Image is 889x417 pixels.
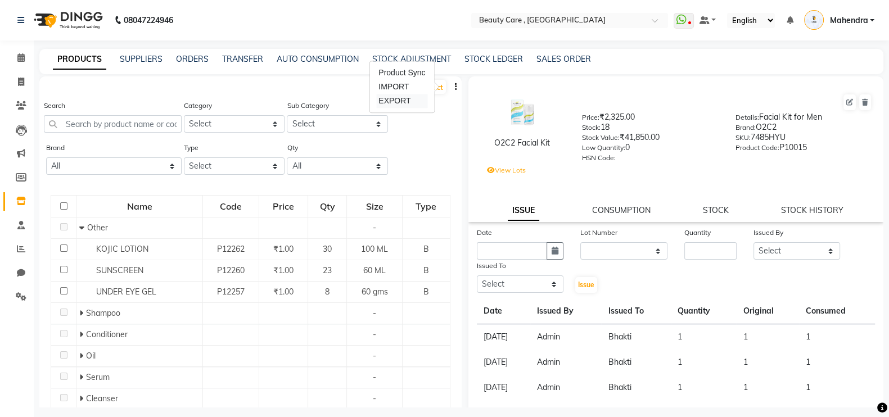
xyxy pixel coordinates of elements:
[477,298,530,324] th: Date
[222,54,263,64] a: TRANSFER
[503,93,542,133] img: avatar
[601,350,671,375] td: Bhakti
[735,143,779,153] label: Product Code:
[217,265,245,275] span: P12260
[77,196,202,216] div: Name
[735,132,872,147] div: 7485HYU
[582,153,616,163] label: HSN Code:
[376,80,427,94] div: IMPORT
[323,244,332,254] span: 30
[582,142,719,157] div: 0
[273,244,294,254] span: ₹1.00
[376,66,427,80] div: Product Sync
[79,393,86,404] span: Expand Row
[46,143,65,153] label: Brand
[530,298,602,324] th: Issued By
[480,137,565,149] div: O2C2 Facial Kit
[96,244,148,254] span: KOJIC LOTION
[684,228,711,238] label: Quantity
[799,298,875,324] th: Consumed
[403,196,449,216] div: Type
[601,324,671,350] td: Bhakti
[737,375,799,400] td: 1
[737,324,799,350] td: 1
[735,112,759,123] label: Details:
[799,350,875,375] td: 1
[96,265,143,275] span: SUNSCREEN
[582,121,719,137] div: 18
[799,375,875,400] td: 1
[363,265,386,275] span: 60 ML
[735,123,756,133] label: Brand:
[87,223,108,233] span: Other
[325,287,330,297] span: 8
[309,196,346,216] div: Qty
[753,228,783,238] label: Issued By
[781,205,843,215] a: STOCK HISTORY
[86,393,118,404] span: Cleanser
[671,298,737,324] th: Quantity
[477,228,492,238] label: Date
[575,277,597,293] button: Issue
[737,298,799,324] th: Original
[323,265,332,275] span: 23
[508,201,539,221] a: ISSUE
[423,287,429,297] span: B
[373,223,376,233] span: -
[737,350,799,375] td: 1
[799,324,875,350] td: 1
[735,142,872,157] div: P10015
[671,350,737,375] td: 1
[373,308,376,318] span: -
[361,244,388,254] span: 100 ML
[582,123,601,133] label: Stock:
[86,351,96,361] span: Oil
[582,112,599,123] label: Price:
[423,244,429,254] span: B
[373,393,376,404] span: -
[79,308,86,318] span: Expand Row
[373,351,376,361] span: -
[184,101,212,111] label: Category
[671,324,737,350] td: 1
[530,375,602,400] td: Admin
[477,324,530,350] td: [DATE]
[530,350,602,375] td: Admin
[582,133,620,143] label: Stock Value:
[477,350,530,375] td: [DATE]
[487,165,526,175] label: View Lots
[53,49,106,70] a: PRODUCTS
[372,54,451,64] a: STOCK ADJUSTMENT
[217,244,245,254] span: P12262
[464,54,523,64] a: STOCK LEDGER
[601,298,671,324] th: Issued To
[79,351,86,361] span: Expand Row
[804,10,824,30] img: Mahendra
[79,372,86,382] span: Expand Row
[582,132,719,147] div: ₹41,850.00
[580,228,617,238] label: Lot Number
[582,111,719,127] div: ₹2,325.00
[735,111,872,127] div: Facial Kit for Men
[361,287,387,297] span: 60 gms
[582,143,625,153] label: Low Quantity:
[79,329,86,339] span: Expand Row
[260,196,306,216] div: Price
[287,143,297,153] label: Qty
[601,375,671,400] td: Bhakti
[86,329,128,339] span: Conditioner
[44,101,65,111] label: Search
[120,54,163,64] a: SUPPLIERS
[376,94,427,108] div: EXPORT
[86,372,110,382] span: Serum
[29,4,106,36] img: logo
[273,265,294,275] span: ₹1.00
[592,205,651,215] a: CONSUMPTION
[96,287,156,297] span: UNDER EYE GEL
[184,143,198,153] label: Type
[671,375,737,400] td: 1
[204,196,258,216] div: Code
[217,287,245,297] span: P12257
[477,375,530,400] td: [DATE]
[735,133,751,143] label: SKU:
